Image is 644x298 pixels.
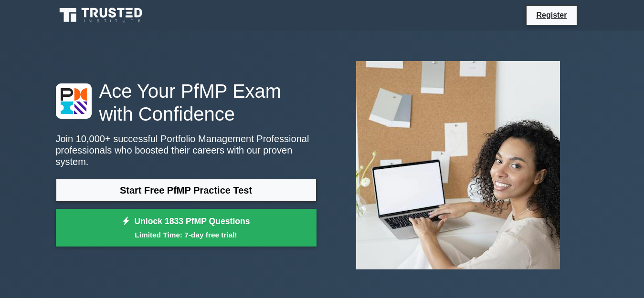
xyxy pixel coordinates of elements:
[56,209,317,247] a: Unlock 1833 PfMP QuestionsLimited Time: 7-day free trial!
[56,80,317,125] h1: Ace Your PfMP Exam with Confidence
[56,133,317,167] p: Join 10,000+ successful Portfolio Management Professional professionals who boosted their careers...
[56,179,317,202] a: Start Free PfMP Practice Test
[530,9,572,21] a: Register
[68,229,305,240] small: Limited Time: 7-day free trial!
